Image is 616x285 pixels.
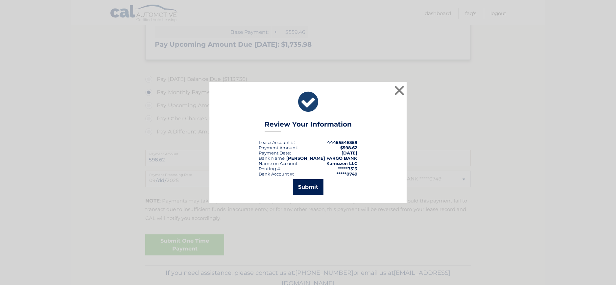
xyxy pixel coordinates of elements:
[327,140,357,145] strong: 44455546359
[265,120,352,132] h3: Review Your Information
[259,150,291,155] div: :
[342,150,357,155] span: [DATE]
[326,161,357,166] strong: Kamuzen LLC
[393,84,406,97] button: ×
[259,150,290,155] span: Payment Date
[259,171,294,177] div: Bank Account #:
[259,140,295,145] div: Lease Account #:
[259,155,286,161] div: Bank Name:
[259,145,298,150] div: Payment Amount:
[293,179,323,195] button: Submit
[259,161,298,166] div: Name on Account:
[340,145,357,150] span: $598.62
[259,166,281,171] div: Routing #:
[286,155,357,161] strong: [PERSON_NAME] FARGO BANK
